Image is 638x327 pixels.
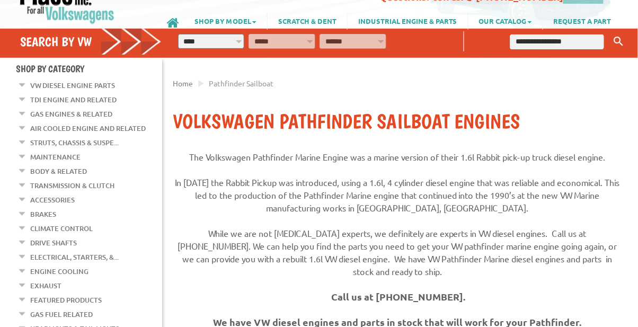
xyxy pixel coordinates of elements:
a: Featured Products [30,293,102,307]
a: Transmission & Clutch [30,179,114,192]
a: Accessories [30,193,75,207]
span: In [DATE] the Rabbit Pickup was introduced, using a 1.6l, 4 cylinder diesel engine that was relia... [175,177,620,213]
a: Home [173,78,193,88]
a: Drive Shafts [30,236,77,250]
a: Climate Control [30,222,93,235]
a: Engine Cooling [30,264,88,278]
a: Exhaust [30,279,61,293]
h1: Volkswagen Pathfinder Sailboat Engines [173,109,622,135]
a: Electrical, Starters, &... [30,250,119,264]
h4: Shop By Category [16,63,162,74]
a: Struts, Chassis & Suspe... [30,136,119,149]
span: Pathfinder Sailboat [209,78,273,88]
a: INDUSTRIAL ENGINE & PARTS [348,12,468,30]
a: Gas Engines & Related [30,107,112,121]
a: Brakes [30,207,56,221]
a: Body & Related [30,164,87,178]
strong: Call us at [PHONE_NUMBER]. [332,290,466,303]
span: While we are not [MEDICAL_DATA] experts, we definitely are experts in VW diesel engines. Call us ... [178,228,617,277]
a: TDI Engine and Related [30,93,117,107]
a: VW Diesel Engine Parts [30,78,115,92]
a: OUR CATALOG [468,12,543,30]
a: SCRATCH & DENT [268,12,347,30]
a: SHOP BY MODEL [184,12,267,30]
h4: Search by VW [21,34,162,49]
a: Gas Fuel Related [30,307,93,321]
a: Air Cooled Engine and Related [30,121,146,135]
a: Maintenance [30,150,81,164]
span: The Volkswagen Pathfinder Marine Engine was a marine version of their 1.6l Rabbit pick-up truck d... [190,152,606,162]
a: REQUEST A PART [543,12,622,30]
button: Keyword Search [611,33,627,50]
